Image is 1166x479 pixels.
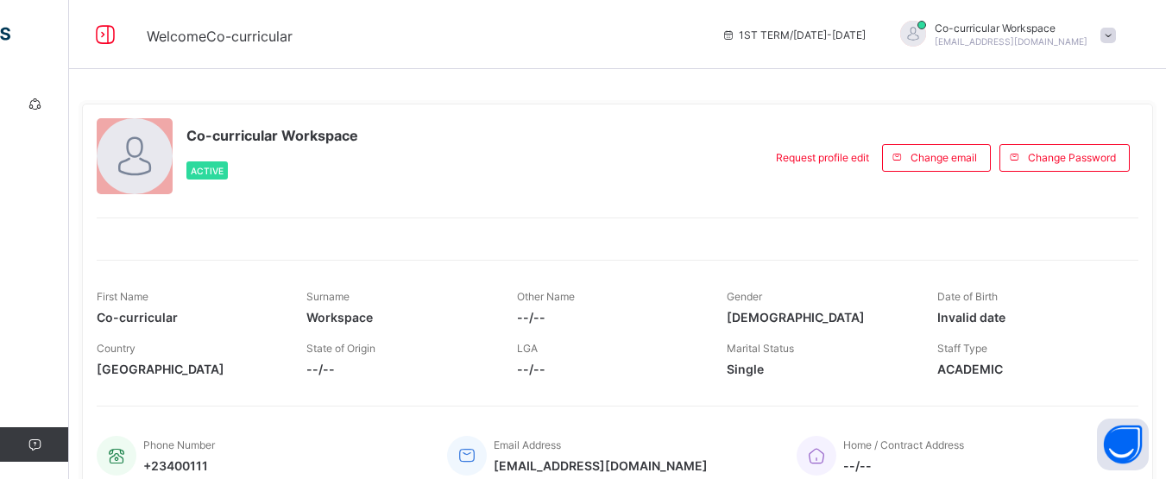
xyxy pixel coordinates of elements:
[306,362,490,376] span: --/--
[911,151,977,164] span: Change email
[937,310,1121,325] span: Invalid date
[143,438,215,451] span: Phone Number
[186,127,358,144] span: Co-curricular Workspace
[517,310,701,325] span: --/--
[494,438,561,451] span: Email Address
[937,290,998,303] span: Date of Birth
[937,342,987,355] span: Staff Type
[883,21,1125,49] div: Co-curricularWorkspace
[727,342,794,355] span: Marital Status
[494,458,708,473] span: [EMAIL_ADDRESS][DOMAIN_NAME]
[776,151,869,164] span: Request profile edit
[935,22,1087,35] span: Co-curricular Workspace
[727,290,762,303] span: Gender
[97,310,280,325] span: Co-curricular
[935,36,1087,47] span: [EMAIL_ADDRESS][DOMAIN_NAME]
[937,362,1121,376] span: ACADEMIC
[147,28,293,45] span: Welcome Co-curricular
[517,342,538,355] span: LGA
[97,290,148,303] span: First Name
[143,458,215,473] span: +23400111
[97,362,280,376] span: [GEOGRAPHIC_DATA]
[727,310,911,325] span: [DEMOGRAPHIC_DATA]
[306,290,350,303] span: Surname
[306,342,375,355] span: State of Origin
[843,458,964,473] span: --/--
[517,362,701,376] span: --/--
[306,310,490,325] span: Workspace
[727,362,911,376] span: Single
[843,438,964,451] span: Home / Contract Address
[97,342,136,355] span: Country
[191,166,224,176] span: Active
[1097,419,1149,470] button: Open asap
[1028,151,1116,164] span: Change Password
[722,28,866,41] span: session/term information
[517,290,575,303] span: Other Name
